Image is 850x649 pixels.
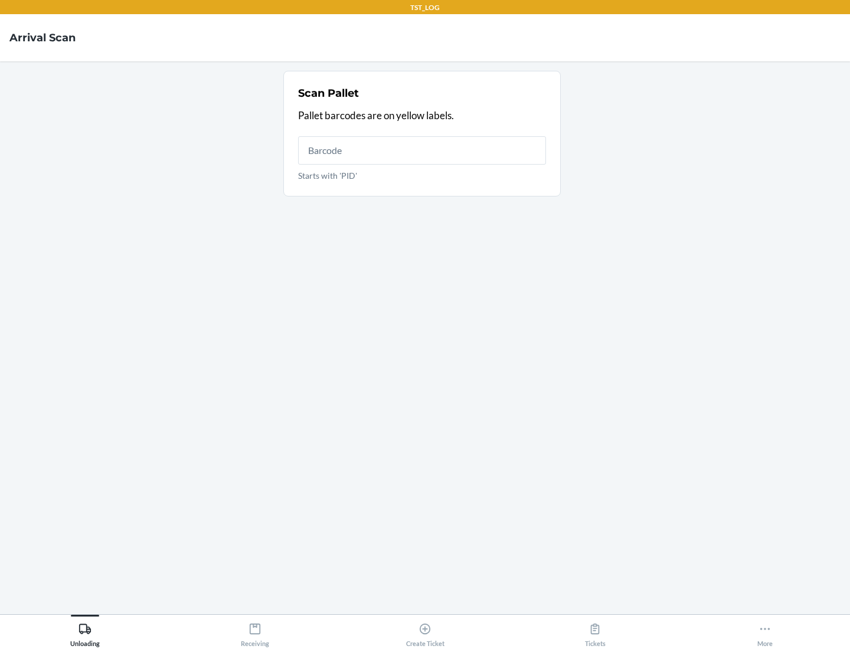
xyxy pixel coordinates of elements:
[757,618,773,647] div: More
[170,615,340,647] button: Receiving
[9,30,76,45] h4: Arrival Scan
[406,618,444,647] div: Create Ticket
[340,615,510,647] button: Create Ticket
[298,169,546,182] p: Starts with 'PID'
[70,618,100,647] div: Unloading
[298,136,546,165] input: Starts with 'PID'
[410,2,440,13] p: TST_LOG
[680,615,850,647] button: More
[298,108,546,123] p: Pallet barcodes are on yellow labels.
[510,615,680,647] button: Tickets
[241,618,269,647] div: Receiving
[585,618,606,647] div: Tickets
[298,86,359,101] h2: Scan Pallet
